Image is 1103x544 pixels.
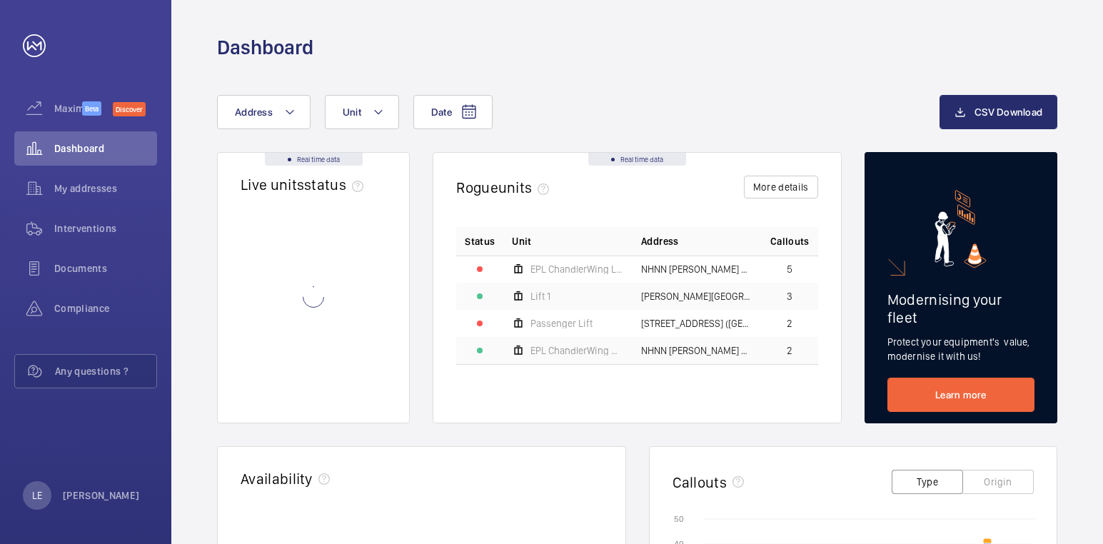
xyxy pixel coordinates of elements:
[770,234,810,248] span: Callouts
[641,346,753,356] span: NHNN [PERSON_NAME] Wing - [GEOGRAPHIC_DATA][PERSON_NAME], [STREET_ADDRESS],
[343,106,361,118] span: Unit
[787,264,792,274] span: 5
[588,153,686,166] div: Real time data
[641,291,753,301] span: [PERSON_NAME][GEOGRAPHIC_DATA] - [GEOGRAPHIC_DATA], [STREET_ADDRESS][PERSON_NAME],
[456,178,555,196] h2: Rogue
[787,346,792,356] span: 2
[54,101,82,116] span: Maximize
[787,318,792,328] span: 2
[54,181,157,196] span: My addresses
[54,221,157,236] span: Interventions
[55,364,156,378] span: Any questions ?
[241,176,369,193] h2: Live units
[217,95,311,129] button: Address
[498,178,555,196] span: units
[465,234,495,248] p: Status
[54,261,157,276] span: Documents
[241,470,313,488] h2: Availability
[217,34,313,61] h1: Dashboard
[63,488,140,503] p: [PERSON_NAME]
[892,470,963,494] button: Type
[431,106,452,118] span: Date
[887,291,1034,326] h2: Modernising your fleet
[265,153,363,166] div: Real time data
[673,473,727,491] h2: Callouts
[235,106,273,118] span: Address
[744,176,818,198] button: More details
[674,514,684,524] text: 50
[940,95,1057,129] button: CSV Download
[530,291,550,301] span: Lift 1
[887,335,1034,363] p: Protect your equipment's value, modernise it with us!
[641,264,753,274] span: NHNN [PERSON_NAME] Wing - [GEOGRAPHIC_DATA][PERSON_NAME], [STREET_ADDRESS],
[530,318,593,328] span: Passenger Lift
[641,234,678,248] span: Address
[304,176,369,193] span: status
[32,488,42,503] p: LE
[413,95,493,129] button: Date
[935,190,987,268] img: marketing-card.svg
[962,470,1034,494] button: Origin
[974,106,1042,118] span: CSV Download
[82,101,101,116] span: Beta
[54,301,157,316] span: Compliance
[641,318,753,328] span: [STREET_ADDRESS] ([GEOGRAPHIC_DATA]) [STREET_ADDRESS],
[530,346,624,356] span: EPL ChandlerWing Mid 19
[887,378,1034,412] a: Learn more
[325,95,399,129] button: Unit
[113,102,146,116] span: Discover
[787,291,792,301] span: 3
[512,234,531,248] span: Unit
[530,264,624,274] span: EPL ChandlerWing LH 20
[54,141,157,156] span: Dashboard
